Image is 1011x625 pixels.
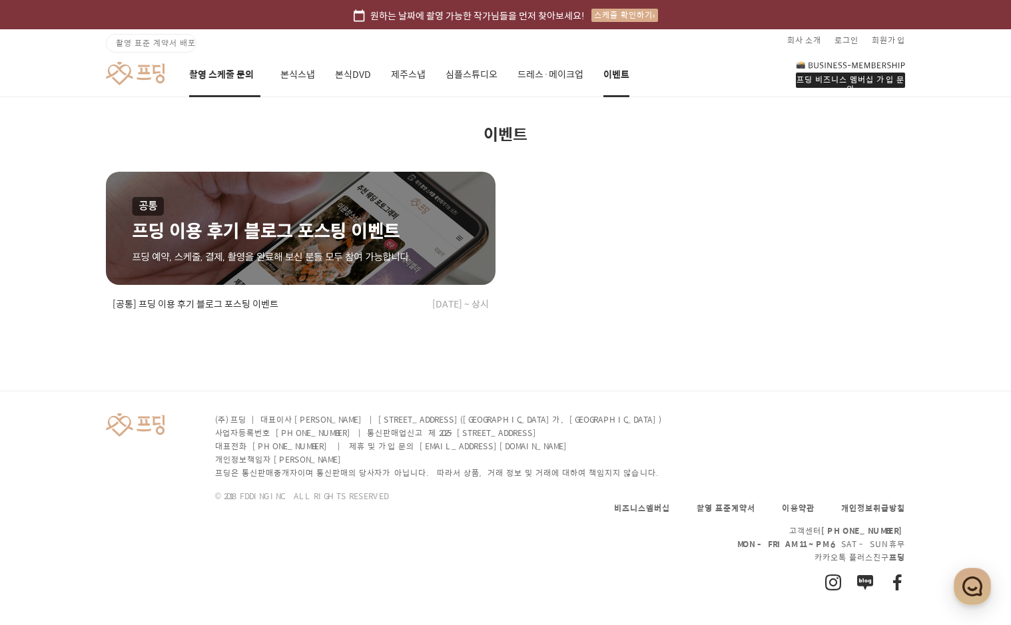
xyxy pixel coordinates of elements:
a: 촬영 표준 계약서 배포 [106,34,196,53]
a: 프딩 비즈니스 멤버십 가입 문의 [796,60,905,88]
span: 프딩 [889,551,905,563]
a: 촬영 표준계약서 [697,502,755,514]
p: © 2018 FDDING INC. ALL RIGHTS RESERVED [215,490,664,502]
a: 심플스튜디오 [446,52,498,97]
a: 본식DVD [335,52,371,97]
a: 본식스냅 [280,52,315,97]
p: 고객센터 [614,524,905,537]
a: 제주스냅 [391,52,426,97]
p: 프딩은 통신판매중개자이며 통신판매의 당사자가 아닙니다. 따라서 상품, 거래 정보 및 거래에 대하여 책임지지 않습니다. [215,466,664,479]
div: 스케줄 확인하기 [591,9,658,22]
a: 홈 [4,422,88,455]
a: 이벤트 [603,52,629,97]
a: 개인정보취급방침 [841,502,905,514]
span: MON - FRI AM 11 ~ PM 6 [737,538,833,550]
span: 홈 [42,442,50,453]
a: 대화 [88,422,172,455]
span: 촬영 표준 계약서 배포 [116,37,196,49]
h1: 이벤트 [106,126,905,142]
span: [PHONE_NUMBER] [821,524,905,536]
a: 회사 소개 [787,29,821,51]
p: , SAT - SUN 휴무 [614,537,905,550]
a: 로그인 [835,29,858,51]
a: 설정 [172,422,256,455]
p: 사업자등록번호 [PHONE_NUMBER] | 통신판매업신고 제 2025-[STREET_ADDRESS] [215,426,664,439]
a: 드레스·메이크업 [517,52,583,97]
a: [공통] 프딩 이용 후기 블로그 포스팅 이벤트[DATE] ~ 상시 [106,172,496,311]
span: 원하는 날짜에 촬영 가능한 작가님들을 먼저 찾아보세요! [370,8,585,23]
a: 회원가입 [872,29,905,51]
a: 촬영 스케줄 문의 [189,52,260,97]
p: (주) 프딩 | 대표이사 [PERSON_NAME] | [STREET_ADDRESS]([GEOGRAPHIC_DATA]가, [GEOGRAPHIC_DATA]) [215,413,664,426]
span: 대화 [122,443,138,453]
a: 이용약관 [782,502,815,514]
p: 카카오톡 플러스친구 [614,550,905,564]
span: [DATE] ~ 상시 [432,298,489,311]
a: 비즈니스멤버십 [614,502,670,514]
p: 개인정보책임자 [PERSON_NAME] [215,453,664,466]
div: 프딩 비즈니스 멤버십 가입 문의 [796,73,905,88]
h2: [공통] 프딩 이용 후기 블로그 포스팅 이벤트 [113,298,278,311]
p: 대표전화 [PHONE_NUMBER] | 제휴 및 가입 문의 [EMAIL_ADDRESS][DOMAIN_NAME] [215,439,664,453]
span: 설정 [206,442,222,453]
